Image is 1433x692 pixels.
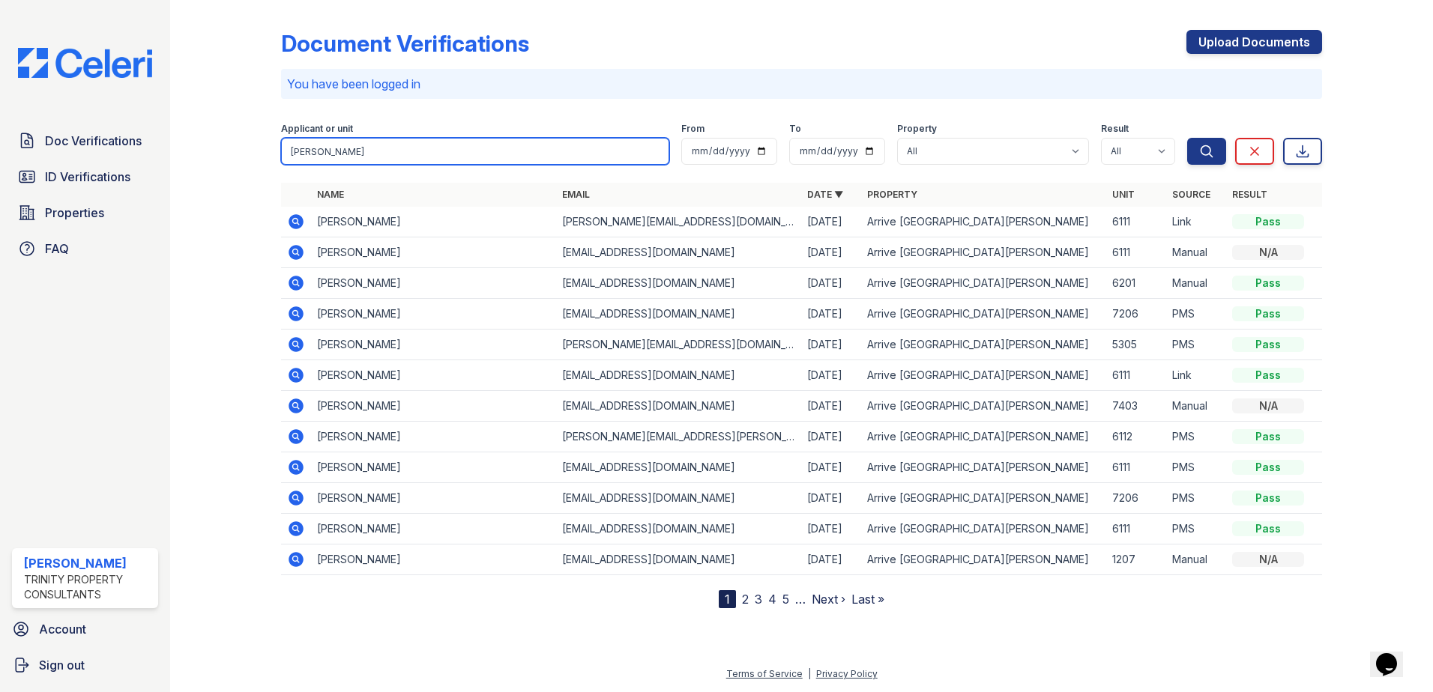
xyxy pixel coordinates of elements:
[556,360,801,391] td: [EMAIL_ADDRESS][DOMAIN_NAME]
[861,207,1106,237] td: Arrive [GEOGRAPHIC_DATA][PERSON_NAME]
[311,299,556,330] td: [PERSON_NAME]
[1370,632,1418,677] iframe: chat widget
[755,592,762,607] a: 3
[556,268,801,299] td: [EMAIL_ADDRESS][DOMAIN_NAME]
[861,237,1106,268] td: Arrive [GEOGRAPHIC_DATA][PERSON_NAME]
[311,391,556,422] td: [PERSON_NAME]
[782,592,789,607] a: 5
[1232,276,1304,291] div: Pass
[801,483,861,514] td: [DATE]
[556,299,801,330] td: [EMAIL_ADDRESS][DOMAIN_NAME]
[1106,268,1166,299] td: 6201
[1106,237,1166,268] td: 6111
[562,189,590,200] a: Email
[1166,268,1226,299] td: Manual
[1232,337,1304,352] div: Pass
[801,391,861,422] td: [DATE]
[851,592,884,607] a: Last »
[1106,452,1166,483] td: 6111
[1166,299,1226,330] td: PMS
[45,204,104,222] span: Properties
[726,668,803,679] a: Terms of Service
[1232,460,1304,475] div: Pass
[801,207,861,237] td: [DATE]
[1106,330,1166,360] td: 5305
[801,422,861,452] td: [DATE]
[39,620,86,638] span: Account
[12,234,158,264] a: FAQ
[311,268,556,299] td: [PERSON_NAME]
[897,123,937,135] label: Property
[801,299,861,330] td: [DATE]
[1101,123,1129,135] label: Result
[1232,306,1304,321] div: Pass
[311,360,556,391] td: [PERSON_NAME]
[801,330,861,360] td: [DATE]
[1232,521,1304,536] div: Pass
[311,452,556,483] td: [PERSON_NAME]
[556,391,801,422] td: [EMAIL_ADDRESS][DOMAIN_NAME]
[719,590,736,608] div: 1
[311,544,556,575] td: [PERSON_NAME]
[861,391,1106,422] td: Arrive [GEOGRAPHIC_DATA][PERSON_NAME]
[861,268,1106,299] td: Arrive [GEOGRAPHIC_DATA][PERSON_NAME]
[45,240,69,258] span: FAQ
[1166,237,1226,268] td: Manual
[1232,552,1304,567] div: N/A
[6,614,164,644] a: Account
[1166,483,1226,514] td: PMS
[861,514,1106,544] td: Arrive [GEOGRAPHIC_DATA][PERSON_NAME]
[1166,422,1226,452] td: PMS
[311,422,556,452] td: [PERSON_NAME]
[861,299,1106,330] td: Arrive [GEOGRAPHIC_DATA][PERSON_NAME]
[801,544,861,575] td: [DATE]
[287,75,1316,93] p: You have been logged in
[1106,360,1166,391] td: 6111
[45,132,142,150] span: Doc Verifications
[1232,368,1304,383] div: Pass
[1106,391,1166,422] td: 7403
[1166,330,1226,360] td: PMS
[768,592,776,607] a: 4
[556,237,801,268] td: [EMAIL_ADDRESS][DOMAIN_NAME]
[39,656,85,674] span: Sign out
[1232,245,1304,260] div: N/A
[1166,452,1226,483] td: PMS
[1166,544,1226,575] td: Manual
[45,168,130,186] span: ID Verifications
[1232,429,1304,444] div: Pass
[1232,214,1304,229] div: Pass
[1186,30,1322,54] a: Upload Documents
[816,668,878,679] a: Privacy Policy
[556,483,801,514] td: [EMAIL_ADDRESS][DOMAIN_NAME]
[742,592,749,607] a: 2
[808,668,811,679] div: |
[311,330,556,360] td: [PERSON_NAME]
[12,198,158,228] a: Properties
[24,572,152,602] div: Trinity Property Consultants
[1106,207,1166,237] td: 6111
[812,592,845,607] a: Next ›
[1106,299,1166,330] td: 7206
[1166,207,1226,237] td: Link
[1232,491,1304,506] div: Pass
[681,123,705,135] label: From
[311,207,556,237] td: [PERSON_NAME]
[556,514,801,544] td: [EMAIL_ADDRESS][DOMAIN_NAME]
[1106,483,1166,514] td: 7206
[1112,189,1135,200] a: Unit
[801,360,861,391] td: [DATE]
[6,650,164,680] a: Sign out
[12,162,158,192] a: ID Verifications
[24,554,152,572] div: [PERSON_NAME]
[861,330,1106,360] td: Arrive [GEOGRAPHIC_DATA][PERSON_NAME]
[6,48,164,78] img: CE_Logo_Blue-a8612792a0a2168367f1c8372b55b34899dd931a85d93a1a3d3e32e68fde9ad4.png
[281,123,353,135] label: Applicant or unit
[1106,422,1166,452] td: 6112
[807,189,843,200] a: Date ▼
[861,360,1106,391] td: Arrive [GEOGRAPHIC_DATA][PERSON_NAME]
[311,514,556,544] td: [PERSON_NAME]
[556,330,801,360] td: [PERSON_NAME][EMAIL_ADDRESS][DOMAIN_NAME]
[556,207,801,237] td: [PERSON_NAME][EMAIL_ADDRESS][DOMAIN_NAME]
